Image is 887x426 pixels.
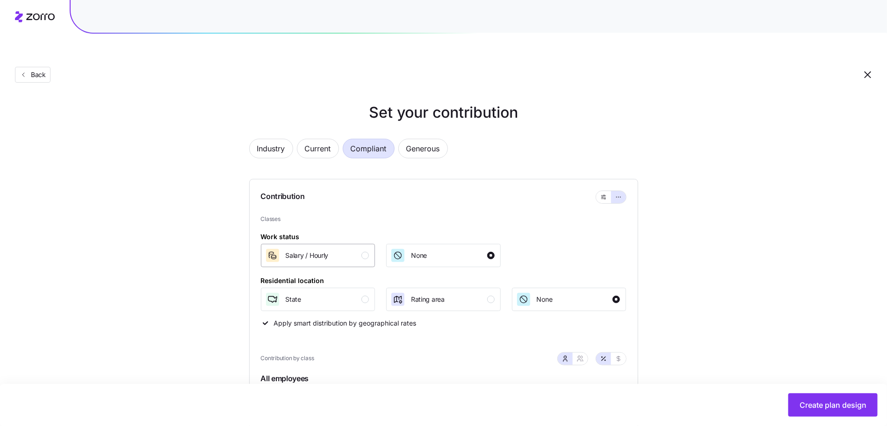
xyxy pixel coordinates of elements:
button: Back [15,67,50,83]
button: Create plan design [788,393,878,417]
h1: Set your contribution [212,101,676,124]
span: State [286,295,302,304]
span: Current [305,139,331,158]
span: Compliant [351,139,387,158]
div: Residential location [261,276,325,286]
span: Contribution by class [261,354,314,363]
span: Create plan design [800,399,866,411]
span: Rating area [411,295,445,304]
span: Salary / Hourly [286,251,329,260]
span: Industry [257,139,285,158]
span: Contribution [261,191,305,204]
button: Generous [398,139,448,158]
button: Compliant [343,139,395,158]
button: Industry [249,139,293,158]
button: Current [297,139,339,158]
span: Classes [261,215,627,224]
span: All employees [261,371,627,390]
span: Generous [406,139,440,158]
span: Back [27,70,46,79]
span: None [537,295,553,304]
div: Work status [261,232,300,242]
span: None [411,251,427,260]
